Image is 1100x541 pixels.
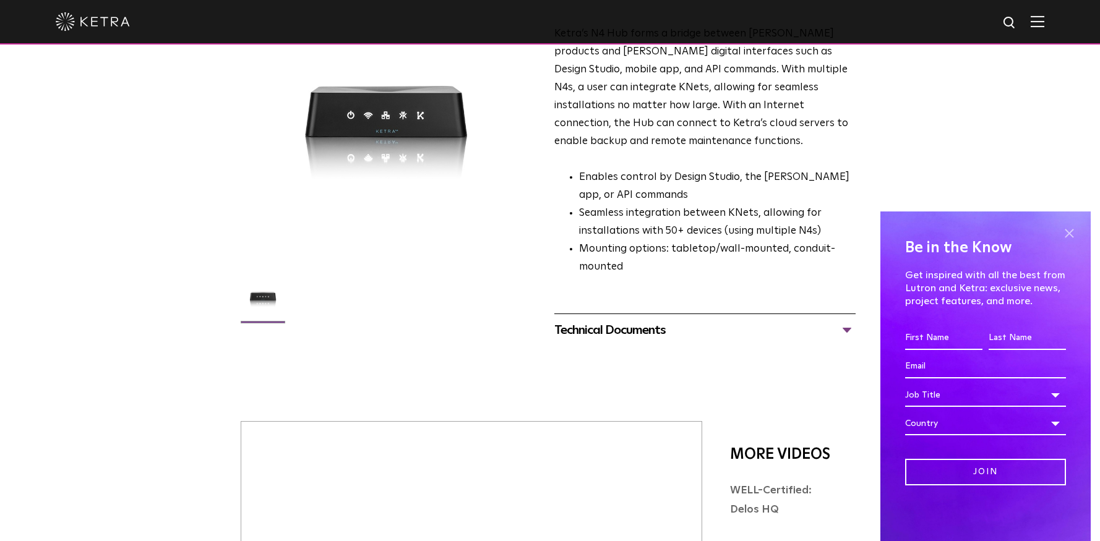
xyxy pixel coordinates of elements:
input: Last Name [989,326,1066,350]
div: More Videos [730,440,841,469]
span: Ketra’s N4 Hub forms a bridge between [PERSON_NAME] products and [PERSON_NAME] digital interfaces... [554,28,848,146]
a: WELL-Certified: Delos HQ [730,485,812,515]
img: Hamburger%20Nav.svg [1031,15,1044,27]
p: Get inspired with all the best from Lutron and Ketra: exclusive news, project features, and more. [905,269,1066,307]
img: search icon [1002,15,1018,31]
div: Country [905,412,1066,435]
li: Mounting options: tabletop/wall-mounted, conduit-mounted [579,241,856,276]
li: Seamless integration between KNets, allowing for installations with 50+ devices (using multiple N4s) [579,205,856,241]
input: First Name [905,326,982,350]
img: N4 Hub [239,273,287,330]
h4: Be in the Know [905,236,1066,260]
li: Enables control by Design Studio, the [PERSON_NAME] app, or API commands [579,169,856,205]
div: Job Title [905,383,1066,407]
div: Technical Documents [554,320,856,340]
img: ketra-logo-2019-white [56,12,130,31]
input: Email [905,355,1066,378]
input: Join [905,459,1066,485]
